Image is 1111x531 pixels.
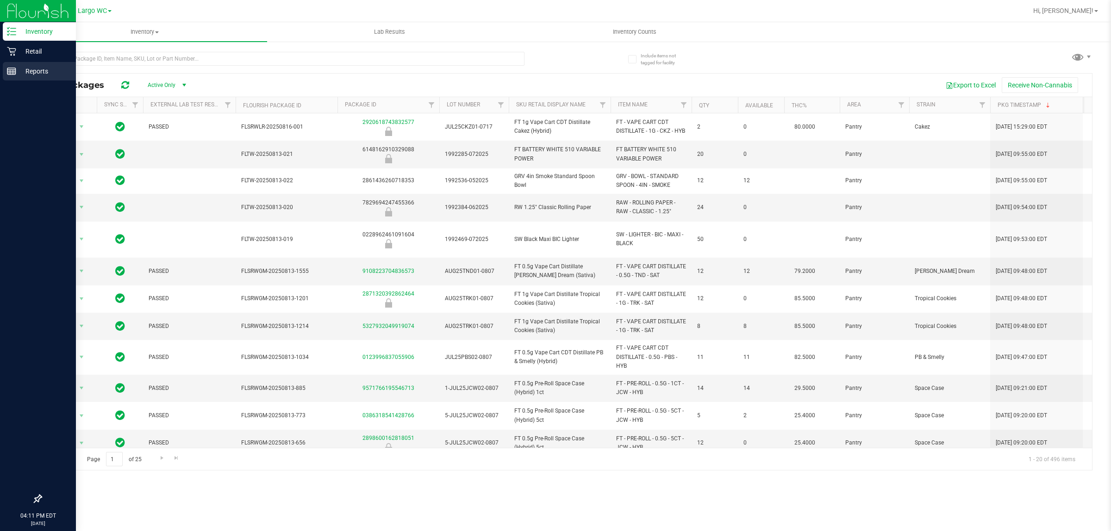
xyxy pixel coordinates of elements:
[445,294,503,303] span: AUG25TRK01-0807
[996,235,1047,244] span: [DATE] 09:53:00 EDT
[76,409,87,422] span: select
[76,292,87,305] span: select
[76,265,87,278] span: select
[493,97,509,113] a: Filter
[362,119,414,125] a: 2920618743832577
[845,235,904,244] span: Pantry
[915,123,985,131] span: Cakez
[115,292,125,305] span: In Sync
[743,438,779,447] span: 0
[616,344,686,370] span: FT - VAPE CART CDT DISTILLATE - 0.5G - PBS - HYB
[22,22,267,42] a: Inventory
[847,101,861,108] a: Area
[697,123,732,131] span: 2
[790,265,820,278] span: 79.2000
[917,101,936,108] a: Strain
[76,382,87,395] span: select
[104,101,140,108] a: Sync Status
[616,230,686,248] span: SW - LIGHTER - BIC - MAXI - BLACK
[76,174,87,187] span: select
[595,97,611,113] a: Filter
[845,176,904,185] span: Pantry
[241,294,332,303] span: FLSRWGM-20250813-1201
[445,353,503,362] span: JUL25PBS02-0807
[996,123,1047,131] span: [DATE] 15:29:00 EDT
[7,27,16,36] inline-svg: Inventory
[996,353,1047,362] span: [DATE] 09:47:00 EDT
[150,101,223,108] a: External Lab Test Result
[516,101,586,108] a: Sku Retail Display Name
[16,26,72,37] p: Inventory
[697,150,732,159] span: 20
[336,207,441,216] div: Newly Received
[996,203,1047,212] span: [DATE] 09:54:00 EDT
[445,438,503,447] span: 5-JUL25JCW02-0807
[115,409,125,422] span: In Sync
[743,203,779,212] span: 0
[790,320,820,333] span: 85.5000
[445,411,503,420] span: 5-JUL25JCW02-0807
[676,97,692,113] a: Filter
[149,384,230,393] span: PASSED
[27,456,38,467] iframe: Resource center unread badge
[149,438,230,447] span: PASSED
[149,123,230,131] span: PASSED
[743,411,779,420] span: 2
[149,294,230,303] span: PASSED
[616,317,686,335] span: FT - VAPE CART DISTILLATE - 1G - TRK - SAT
[4,512,72,520] p: 04:11 PM EDT
[915,294,985,303] span: Tropical Cookies
[996,438,1047,447] span: [DATE] 09:20:00 EDT
[996,322,1047,331] span: [DATE] 09:48:00 EDT
[697,411,732,420] span: 5
[76,320,87,333] span: select
[445,384,503,393] span: 1-JUL25JCW02-0807
[845,123,904,131] span: Pantry
[241,176,332,185] span: FLTW-20250813-022
[743,322,779,331] span: 8
[697,353,732,362] span: 11
[76,120,87,133] span: select
[616,407,686,424] span: FT - PRE-ROLL - 0.5G - 5CT - JCW - HYB
[845,294,904,303] span: Pantry
[445,123,503,131] span: JUL25CKZ01-0717
[1002,77,1078,93] button: Receive Non-Cannabis
[115,174,125,187] span: In Sync
[241,438,332,447] span: FLSRWGM-20250813-656
[149,411,230,420] span: PASSED
[514,235,605,244] span: SW Black Maxi BIC Lighter
[445,176,503,185] span: 1992536-052025
[241,353,332,362] span: FLSRWGM-20250813-1034
[790,436,820,450] span: 25.4000
[336,230,441,248] div: 0228962461091604
[362,385,414,391] a: 9571766195546713
[998,102,1052,108] a: Pkg Timestamp
[241,267,332,276] span: FLSRWGM-20250813-1555
[514,203,605,212] span: RW 1.25" Classic Rolling Paper
[336,154,441,163] div: Newly Received
[743,176,779,185] span: 12
[7,47,16,56] inline-svg: Retail
[336,239,441,248] div: Newly Received
[76,148,87,161] span: select
[79,452,149,466] span: Page of 25
[616,145,686,163] span: FT BATTERY WHITE 510 VARIABLE POWER
[792,102,807,109] a: THC%
[445,235,503,244] span: 1992469-072025
[445,267,503,276] span: AUG25TND01-0807
[790,120,820,134] span: 80.0000
[996,150,1047,159] span: [DATE] 09:55:00 EDT
[697,267,732,276] span: 12
[845,150,904,159] span: Pantry
[697,176,732,185] span: 12
[641,52,687,66] span: Include items not tagged for facility
[745,102,773,109] a: Available
[915,411,985,420] span: Space Case
[267,22,512,42] a: Lab Results
[445,203,503,212] span: 1992384-062025
[790,409,820,422] span: 25.4000
[790,292,820,305] span: 85.5000
[1033,7,1093,14] span: Hi, [PERSON_NAME]!
[699,102,709,109] a: Qty
[616,172,686,190] span: GRV - BOWL - STANDARD SPOON - 4IN - SMOKE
